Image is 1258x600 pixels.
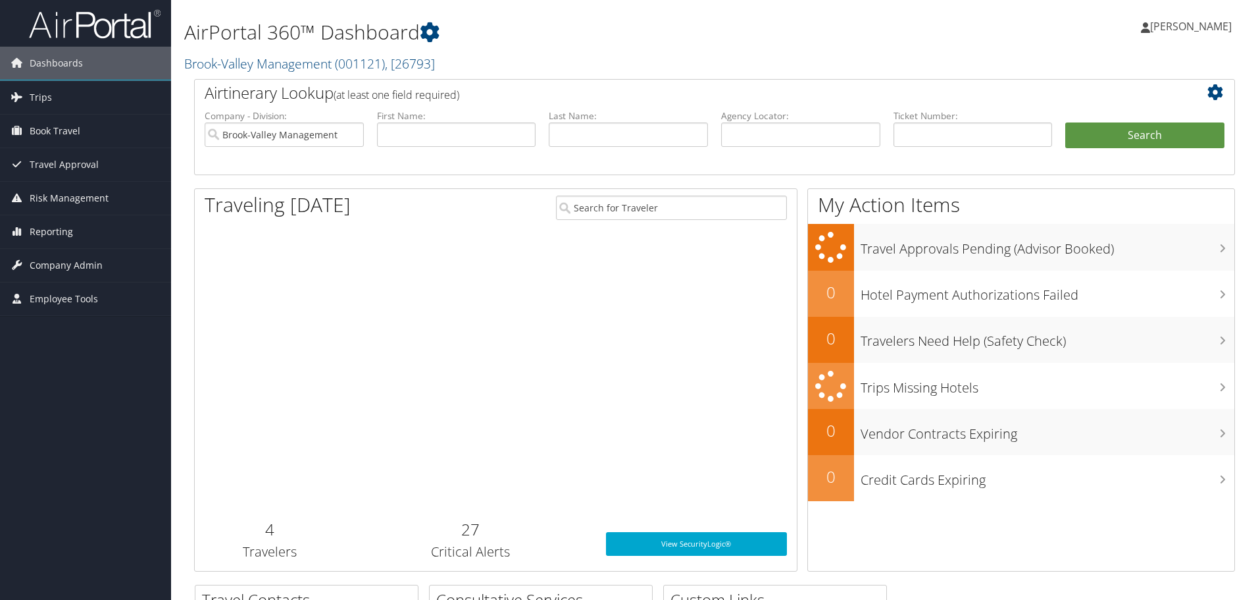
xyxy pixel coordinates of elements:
[205,109,364,123] label: Company - Division:
[861,279,1234,304] h3: Hotel Payment Authorizations Failed
[205,543,336,561] h3: Travelers
[355,518,586,541] h2: 27
[30,81,52,114] span: Trips
[861,325,1234,350] h3: Travelers Need Help (Safety Check)
[30,249,103,282] span: Company Admin
[808,224,1234,271] a: Travel Approvals Pending (Advisor Booked)
[30,215,73,248] span: Reporting
[808,455,1234,501] a: 0Credit Cards Expiring
[808,317,1234,363] a: 0Travelers Need Help (Safety Check)
[30,115,80,148] span: Book Travel
[377,109,536,123] label: First Name:
[385,55,435,72] span: , [ 26793 ]
[205,191,351,219] h1: Traveling [DATE]
[808,363,1234,410] a: Trips Missing Hotels
[808,191,1234,219] h1: My Action Items
[808,466,854,488] h2: 0
[606,532,787,556] a: View SecurityLogic®
[1141,7,1245,46] a: [PERSON_NAME]
[30,47,83,80] span: Dashboards
[205,518,336,541] h2: 4
[808,420,854,442] h2: 0
[355,543,586,561] h3: Critical Alerts
[861,233,1234,258] h3: Travel Approvals Pending (Advisor Booked)
[184,55,435,72] a: Brook-Valley Management
[721,109,880,123] label: Agency Locator:
[335,55,385,72] span: ( 001121 )
[556,196,787,220] input: Search for Traveler
[1065,123,1224,149] button: Search
[808,409,1234,455] a: 0Vendor Contracts Expiring
[30,283,98,315] span: Employee Tools
[808,271,1234,317] a: 0Hotel Payment Authorizations Failed
[549,109,708,123] label: Last Name:
[205,82,1138,104] h2: Airtinerary Lookup
[334,88,459,102] span: (at least one field required)
[1150,19,1232,34] span: [PERSON_NAME]
[808,281,854,304] h2: 0
[808,327,854,350] h2: 0
[29,9,161,40] img: airportal-logo.png
[30,182,109,215] span: Risk Management
[861,418,1234,443] h3: Vendor Contracts Expiring
[861,464,1234,489] h3: Credit Cards Expiring
[893,109,1053,123] label: Ticket Number:
[184,18,892,46] h1: AirPortal 360™ Dashboard
[861,372,1234,397] h3: Trips Missing Hotels
[30,148,99,181] span: Travel Approval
